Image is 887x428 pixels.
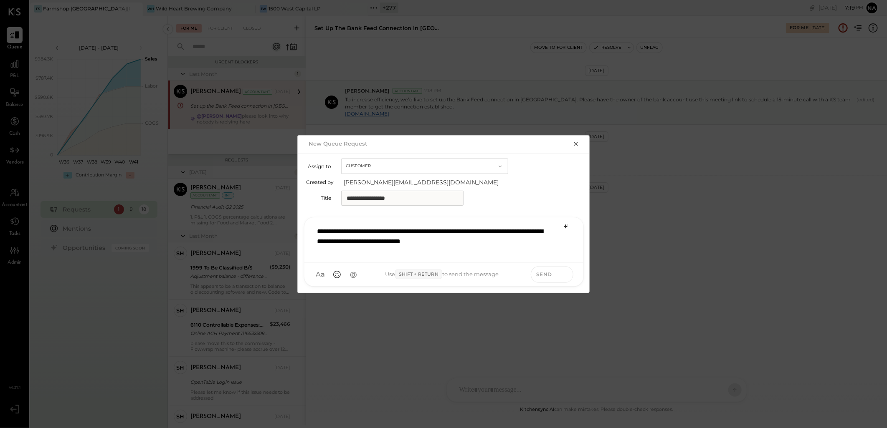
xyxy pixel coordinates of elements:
div: Use to send the message [361,269,522,279]
span: Send [536,271,552,278]
label: Created by [306,179,334,185]
h2: New Queue Request [309,140,367,147]
button: @ [346,267,361,282]
button: Customer [341,159,508,174]
label: Assign to [306,163,331,169]
span: a [321,270,325,279]
span: [PERSON_NAME][EMAIL_ADDRESS][DOMAIN_NAME] [344,178,511,186]
button: Aa [313,267,328,282]
span: Shift + Return [395,269,442,279]
label: Title [306,195,331,201]
span: @ [350,270,357,279]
